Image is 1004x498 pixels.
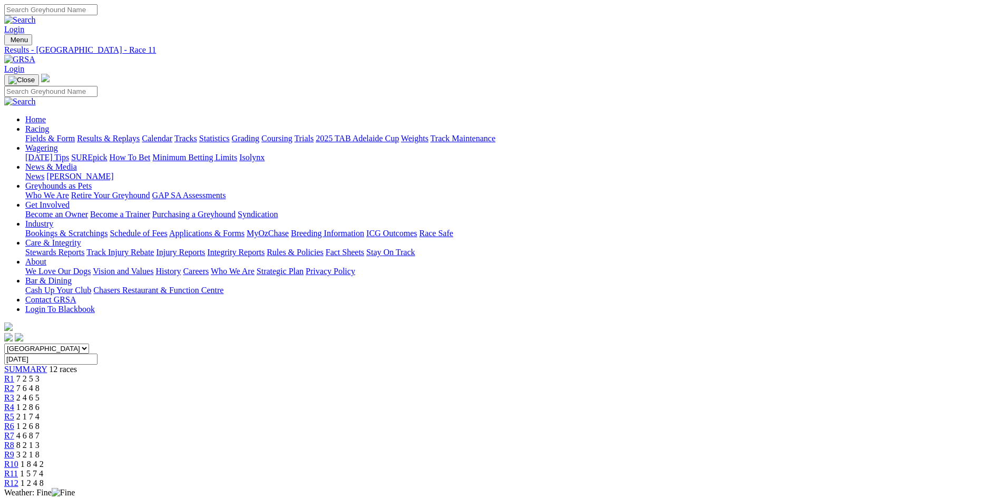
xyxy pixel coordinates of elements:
button: Toggle navigation [4,74,39,86]
span: 1 8 4 2 [21,460,44,468]
div: Results - [GEOGRAPHIC_DATA] - Race 11 [4,45,1000,55]
a: R11 [4,469,18,478]
span: R6 [4,422,14,431]
span: 1 2 6 8 [16,422,40,431]
a: Stewards Reports [25,248,84,257]
span: R5 [4,412,14,421]
a: About [25,257,46,266]
img: twitter.svg [15,333,23,341]
span: R1 [4,374,14,383]
div: Bar & Dining [25,286,1000,295]
a: Breeding Information [291,229,364,238]
div: Get Involved [25,210,1000,219]
a: Become an Owner [25,210,88,219]
a: Bar & Dining [25,276,72,285]
a: News [25,172,44,181]
a: R12 [4,479,18,487]
a: Fields & Form [25,134,75,143]
a: Stay On Track [366,248,415,257]
a: Strategic Plan [257,267,304,276]
a: R8 [4,441,14,450]
a: R3 [4,393,14,402]
div: Industry [25,229,1000,238]
div: News & Media [25,172,1000,181]
a: Vision and Values [93,267,153,276]
a: Home [25,115,46,124]
button: Toggle navigation [4,34,32,45]
a: R4 [4,403,14,412]
a: Chasers Restaurant & Function Centre [93,286,223,295]
a: Care & Integrity [25,238,81,247]
a: R10 [4,460,18,468]
a: Coursing [261,134,293,143]
a: Bookings & Scratchings [25,229,108,238]
a: Results & Replays [77,134,140,143]
a: Schedule of Fees [110,229,167,238]
div: Wagering [25,153,1000,162]
a: Race Safe [419,229,453,238]
a: We Love Our Dogs [25,267,91,276]
span: 7 6 4 8 [16,384,40,393]
a: R9 [4,450,14,459]
a: Wagering [25,143,58,152]
span: Weather: Fine [4,488,75,497]
a: Who We Are [25,191,69,200]
a: [DATE] Tips [25,153,69,162]
img: Search [4,97,36,106]
span: 1 5 7 4 [20,469,43,478]
a: SUMMARY [4,365,47,374]
a: Get Involved [25,200,70,209]
a: SUREpick [71,153,107,162]
input: Select date [4,354,98,365]
div: Greyhounds as Pets [25,191,1000,200]
a: Syndication [238,210,278,219]
a: Minimum Betting Limits [152,153,237,162]
a: Who We Are [211,267,255,276]
a: R7 [4,431,14,440]
a: Contact GRSA [25,295,76,304]
a: GAP SA Assessments [152,191,226,200]
span: 8 2 1 3 [16,441,40,450]
a: Injury Reports [156,248,205,257]
a: Fact Sheets [326,248,364,257]
a: Trials [294,134,314,143]
input: Search [4,86,98,97]
a: How To Bet [110,153,151,162]
a: Grading [232,134,259,143]
img: logo-grsa-white.png [4,323,13,331]
a: R2 [4,384,14,393]
a: [PERSON_NAME] [46,172,113,181]
a: Weights [401,134,428,143]
span: 7 2 5 3 [16,374,40,383]
a: MyOzChase [247,229,289,238]
a: Racing [25,124,49,133]
div: Racing [25,134,1000,143]
span: 1 2 8 6 [16,403,40,412]
span: 2 1 7 4 [16,412,40,421]
img: Close [8,76,35,84]
span: Menu [11,36,28,44]
a: Industry [25,219,53,228]
a: Applications & Forms [169,229,245,238]
span: 12 races [49,365,77,374]
a: Calendar [142,134,172,143]
a: ICG Outcomes [366,229,417,238]
img: Search [4,15,36,25]
a: Login To Blackbook [25,305,95,314]
a: News & Media [25,162,77,171]
a: Greyhounds as Pets [25,181,92,190]
img: Fine [52,488,75,497]
a: Track Maintenance [431,134,495,143]
img: logo-grsa-white.png [41,74,50,82]
a: Integrity Reports [207,248,265,257]
div: About [25,267,1000,276]
a: 2025 TAB Adelaide Cup [316,134,399,143]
